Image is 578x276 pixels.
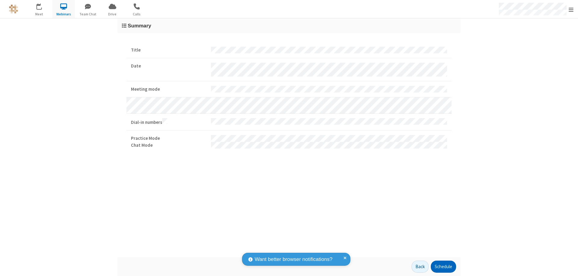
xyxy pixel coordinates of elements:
strong: Chat Mode [131,142,207,149]
span: Team Chat [77,11,99,17]
div: 2 [41,3,45,8]
img: QA Selenium DO NOT DELETE OR CHANGE [9,5,18,14]
strong: Date [131,63,207,70]
span: Summary [128,23,151,29]
button: Back [412,261,429,273]
button: Schedule [431,261,456,273]
span: Calls [126,11,148,17]
span: Webinars [52,11,75,17]
strong: Dial-in numbers [131,118,207,126]
strong: Practice Mode [131,135,207,142]
strong: Title [131,47,207,54]
span: Want better browser notifications? [255,256,332,263]
span: Drive [101,11,124,17]
strong: Meeting mode [131,86,207,93]
span: Meet [28,11,51,17]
